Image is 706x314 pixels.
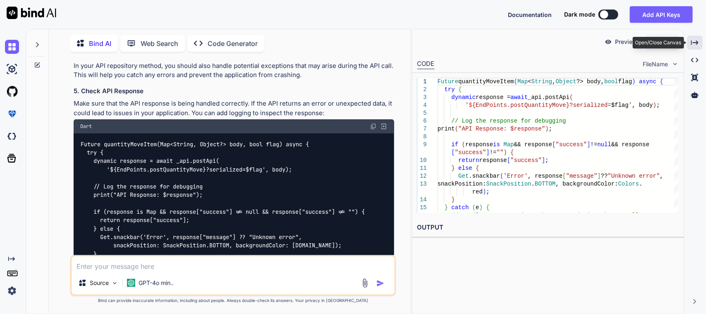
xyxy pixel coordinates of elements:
span: e [476,204,479,211]
span: bool [604,78,618,85]
span: . [639,181,642,187]
div: 2 [417,86,427,94]
img: Bind AI [7,7,56,19]
img: chat [5,40,19,54]
span: String [531,78,552,85]
div: 16 [417,212,427,220]
span: , body [632,102,653,109]
div: 14 [417,196,427,204]
span: < [528,78,531,85]
span: ; [486,188,489,195]
span: , [660,173,663,179]
span: ] [486,149,489,156]
span: [ [507,157,510,164]
span: Map [517,78,528,85]
span: FileName [643,60,668,68]
p: Make sure that the API response is being handled correctly. If the API returns an error or unexpe... [74,99,395,118]
span: ; [656,102,660,109]
div: 10 [417,157,427,164]
span: && response [611,141,649,148]
span: ( [514,78,517,85]
img: preview [605,38,612,46]
span: != [490,149,497,156]
span: await [510,94,528,101]
span: ' [465,102,469,109]
span: ( [500,173,503,179]
span: "message" [566,173,598,179]
span: , response [528,173,562,179]
span: Future [438,78,458,85]
span: BOTTOM [535,181,555,187]
div: 15 [417,204,427,212]
span: Colors [618,181,639,187]
span: ( [570,94,573,101]
span: $flag [611,102,629,109]
img: githubLight [5,85,19,99]
span: catch [451,204,469,211]
span: red [472,188,483,195]
img: GPT-4o mini [127,279,135,287]
span: // Handle any exceptions that occur during the API [451,212,625,219]
span: } [445,204,448,211]
span: "Unknown error" [608,173,660,179]
span: "success" [455,149,486,156]
span: [ [562,173,566,179]
span: dynamic [451,94,476,101]
span: Get [458,173,469,179]
span: {EndPoints.postQuantityMove}?serialized= [472,102,611,109]
span: try [445,86,455,93]
span: 'Error' [503,173,528,179]
button: Add API Keys [630,6,693,23]
span: { [486,204,489,211]
p: Source [90,279,109,287]
span: is [493,141,500,148]
button: Documentation [508,10,552,19]
span: { [476,165,479,171]
img: chevron down [672,60,679,68]
span: call [625,212,639,219]
p: GPT-4o min.. [139,279,174,287]
img: premium [5,107,19,121]
span: } [451,165,455,171]
div: 3 [417,94,427,101]
span: response [465,141,493,148]
span: && response [514,141,552,148]
span: response = [476,94,510,101]
span: ] [542,157,545,164]
span: .snackbar [469,173,500,179]
code: Future quantityMoveItem(Map<String, Object?> body, bool flag) async { try { dynamic response = aw... [80,140,365,309]
span: ) [479,204,483,211]
span: ) [545,126,548,132]
h3: 5. Check API Response [74,87,395,96]
img: settings [5,284,19,298]
span: quantityMoveItem [458,78,514,85]
span: Documentation [508,11,552,18]
span: , backgroundColor: [555,181,618,187]
div: 13 [417,180,427,188]
div: 4 [417,101,427,109]
span: { [510,149,514,156]
span: ] [597,173,601,179]
img: Open in Browser [380,123,388,130]
span: print [438,126,455,132]
span: ( [455,126,458,132]
span: ) [483,188,486,195]
div: 1 [417,78,427,86]
div: Open/Close Canvas [633,37,684,48]
span: Map [503,141,514,148]
span: ) [632,78,635,85]
span: "API Response: $response" [458,126,545,132]
span: "success" [510,157,542,164]
span: , [552,78,555,85]
span: ' [629,102,632,109]
span: $ [469,102,472,109]
img: copy [370,123,377,130]
span: ?? [601,173,608,179]
div: 6 [417,117,427,125]
span: [ [552,141,555,148]
h2: OUTPUT [412,218,684,237]
span: async [639,78,656,85]
span: ( [472,204,476,211]
p: Bind AI [89,39,111,48]
img: attachment [360,278,370,288]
